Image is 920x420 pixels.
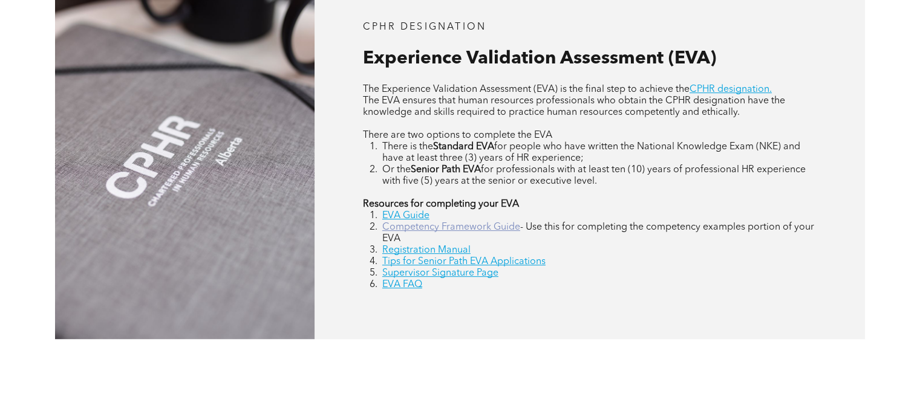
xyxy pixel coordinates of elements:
[363,131,552,140] span: There are two options to complete the EVA
[382,280,422,289] a: EVA FAQ
[382,211,429,221] a: EVA Guide
[382,222,520,232] a: Competency Framework Guide
[433,142,494,152] strong: Standard EVA
[363,50,716,68] span: Experience Validation Assessment (EVA)
[690,85,772,94] a: CPHR designation.
[363,22,486,32] span: CPHR DESIGNATION
[382,142,800,163] span: for people who have written the National Knowledge Exam (NKE) and have at least three (3) years o...
[382,245,471,255] a: Registration Manual
[363,85,690,94] span: The Experience Validation Assessment (EVA) is the final step to achieve the
[382,268,498,278] a: Supervisor Signature Page
[382,257,546,267] a: Tips for Senior Path EVA Applications
[382,165,806,186] span: for professionals with at least ten (10) years of professional HR experience with five (5) years ...
[382,222,814,244] span: - Use this for completing the competency examples portion of your EVA
[363,199,519,209] strong: Resources for completing your EVA
[382,165,411,175] span: Or the
[411,165,481,175] strong: Senior Path EVA
[363,96,785,117] span: The EVA ensures that human resources professionals who obtain the CPHR designation have the knowl...
[382,142,433,152] span: There is the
